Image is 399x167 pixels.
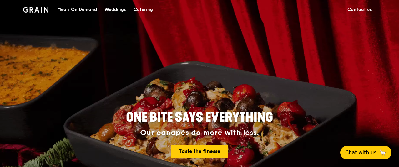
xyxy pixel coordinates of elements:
button: Chat with us🦙 [340,146,391,159]
a: Weddings [101,0,130,19]
span: Chat with us [345,149,376,156]
a: Catering [130,0,157,19]
span: 🦙 [379,149,386,156]
div: Our canapés do more with less. [87,128,312,137]
div: Meals On Demand [57,0,97,19]
div: Weddings [104,0,126,19]
a: Taste the finesse [171,145,228,158]
a: Contact us [344,0,376,19]
img: Grain [23,7,48,13]
span: ONE BITE SAYS EVERYTHING [126,110,273,125]
div: Catering [134,0,153,19]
